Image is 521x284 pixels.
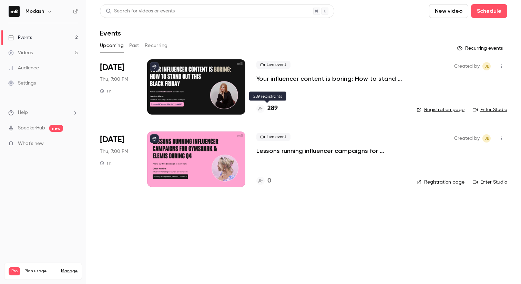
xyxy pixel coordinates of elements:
span: [DATE] [100,62,124,73]
a: Manage [61,268,78,274]
a: Enter Studio [473,179,507,186]
a: SpeakerHub [18,125,45,132]
a: Enter Studio [473,106,507,113]
a: 289 [256,104,278,113]
button: Upcoming [100,40,124,51]
a: Lessons running influencer campaigns for Gymshark & Elemis during Q4 [256,147,406,155]
div: Aug 28 Thu, 7:00 PM (Europe/London) [100,59,136,115]
div: 1 h [100,160,112,166]
span: Live event [256,61,290,69]
span: new [49,125,63,132]
span: Jack Eaton [482,62,491,70]
span: JE [484,62,489,70]
button: Recurring [145,40,168,51]
div: Search for videos or events [106,8,175,15]
button: Past [129,40,139,51]
div: Settings [8,80,36,87]
li: help-dropdown-opener [8,109,78,116]
span: Help [18,109,28,116]
h4: 289 [267,104,278,113]
span: Created by [454,134,480,143]
div: Sep 18 Thu, 7:00 PM (Europe/London) [100,131,136,187]
div: 1 h [100,88,112,94]
a: Registration page [417,179,464,186]
h6: Modash [25,8,44,15]
span: JE [484,134,489,143]
button: Recurring events [454,43,507,54]
span: Plan usage [24,268,57,274]
span: What's new [18,140,44,147]
div: Videos [8,49,33,56]
div: Events [8,34,32,41]
span: Jack Eaton [482,134,491,143]
span: Created by [454,62,480,70]
button: Schedule [471,4,507,18]
span: Thu, 7:00 PM [100,76,128,83]
span: Live event [256,133,290,141]
img: Modash [9,6,20,17]
h4: 0 [267,176,271,186]
a: Your influencer content is boring: How to stand out this [DATE][DATE] [256,75,406,83]
span: [DATE] [100,134,124,145]
h1: Events [100,29,121,37]
a: Registration page [417,106,464,113]
a: 0 [256,176,271,186]
div: Audience [8,65,39,71]
span: Thu, 7:00 PM [100,148,128,155]
span: Pro [9,267,20,275]
button: New video [429,4,468,18]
